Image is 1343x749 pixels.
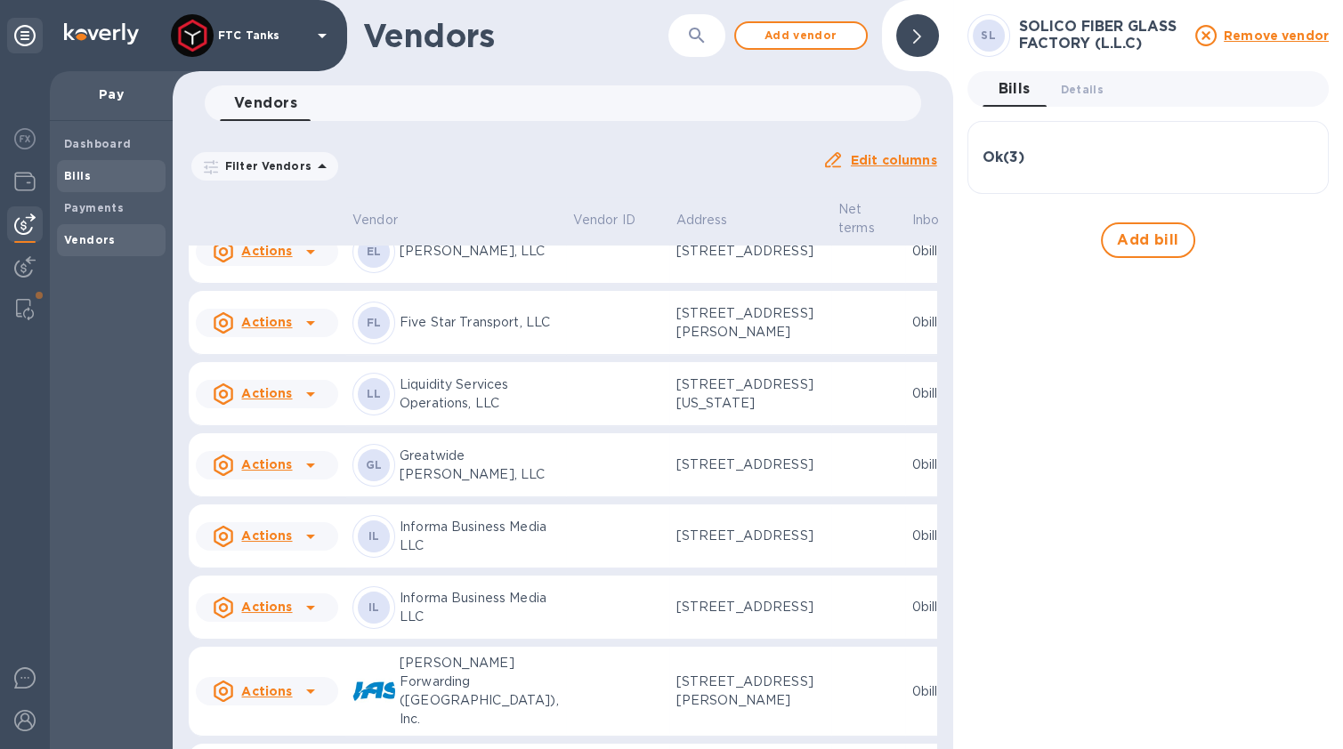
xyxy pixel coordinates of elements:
button: Add bill [1101,222,1195,258]
p: [PERSON_NAME] Forwarding ([GEOGRAPHIC_DATA]), Inc. [400,654,559,729]
p: Inbox [912,211,947,230]
b: Vendors [64,233,116,246]
p: 0 bills [912,527,970,545]
p: Address [676,211,728,230]
u: Actions [241,684,292,698]
p: 0 bills [912,455,970,474]
b: Payments [64,201,124,214]
b: LL [367,387,382,400]
u: Actions [241,600,292,614]
span: Net terms [838,200,898,238]
p: [STREET_ADDRESS] [676,455,824,474]
u: Actions [241,386,292,400]
p: Liquidity Services Operations, LLC [400,375,559,413]
u: Edit columns [851,153,937,167]
u: Actions [241,244,292,258]
img: Logo [64,23,139,44]
h3: Ok ( 3 ) [983,149,1024,166]
b: Bills [64,169,91,182]
b: Dashboard [64,137,132,150]
img: Wallets [14,171,36,192]
span: Details [1061,80,1104,99]
p: 0 bills [912,598,970,616]
p: Vendor [352,211,398,230]
p: Informa Business Media LLC [400,589,559,626]
span: Add vendor [750,25,852,46]
p: 0 bills [912,384,970,403]
b: IL [368,529,380,543]
div: Ok(3) [983,136,1314,179]
p: [STREET_ADDRESS][PERSON_NAME] [676,672,824,710]
p: 0 bills [912,313,970,332]
p: [PERSON_NAME], LLC [400,242,559,261]
b: FL [367,316,382,329]
span: Vendor ID [573,211,659,230]
p: 0 bills [912,682,970,701]
span: Inbox [912,211,970,230]
p: Informa Business Media LLC [400,518,559,555]
p: [STREET_ADDRESS] [676,527,824,545]
p: [STREET_ADDRESS][PERSON_NAME] [676,304,824,342]
img: Foreign exchange [14,128,36,149]
p: [STREET_ADDRESS][US_STATE] [676,375,824,413]
b: IL [368,600,380,614]
b: SL [981,28,996,42]
p: Pay [64,85,158,103]
h1: Vendors [363,17,668,54]
h3: SOLICO FIBER GLASS FACTORY (L.L.C) [1019,19,1185,52]
p: Filter Vendors [218,158,311,173]
span: Add bill [1117,230,1179,251]
u: Actions [241,315,292,329]
b: GL [366,458,383,471]
span: Address [676,211,751,230]
p: 0 bills [912,242,970,261]
p: Vendor ID [573,211,635,230]
div: Unpin categories [7,18,43,53]
u: Actions [241,457,292,471]
button: Add vendor [734,21,868,50]
p: [STREET_ADDRESS] [676,242,824,261]
span: Bills [999,77,1031,101]
p: Net terms [838,200,875,238]
p: [STREET_ADDRESS] [676,598,824,616]
p: FTC Tanks [218,29,307,42]
u: Remove vendor [1224,28,1329,43]
span: Vendor [352,211,421,230]
u: Actions [241,528,292,543]
p: Five Star Transport, LLC [400,313,559,332]
p: Greatwide [PERSON_NAME], LLC [400,447,559,484]
b: EL [367,245,382,258]
span: Vendors [234,91,297,116]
